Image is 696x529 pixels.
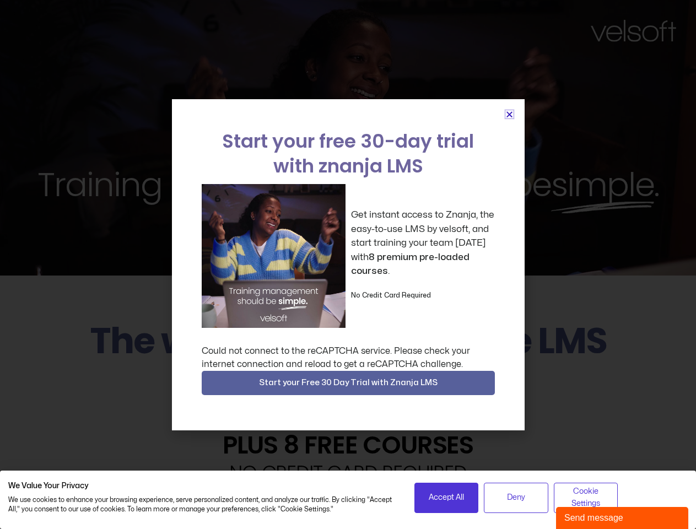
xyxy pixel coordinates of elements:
span: Deny [507,492,525,504]
p: We use cookies to enhance your browsing experience, serve personalized content, and analyze our t... [8,495,398,514]
h2: We Value Your Privacy [8,481,398,491]
button: Deny all cookies [484,483,548,513]
strong: No Credit Card Required [351,292,431,299]
strong: 8 premium pre-loaded courses [351,252,470,276]
span: Cookie Settings [561,485,611,510]
img: a woman sitting at her laptop dancing [202,184,346,328]
button: Accept all cookies [414,483,479,513]
div: Could not connect to the reCAPTCHA service. Please check your internet connection and reload to g... [202,344,495,371]
iframe: chat widget [556,505,690,529]
p: Get instant access to Znanja, the easy-to-use LMS by velsoft, and start training your team [DATE]... [351,208,495,278]
h2: Start your free 30-day trial with znanja LMS [202,129,495,179]
span: Accept All [429,492,464,504]
button: Start your Free 30 Day Trial with Znanja LMS [202,371,495,395]
a: Close [505,110,514,118]
button: Adjust cookie preferences [554,483,618,513]
span: Start your Free 30 Day Trial with Znanja LMS [259,376,438,390]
